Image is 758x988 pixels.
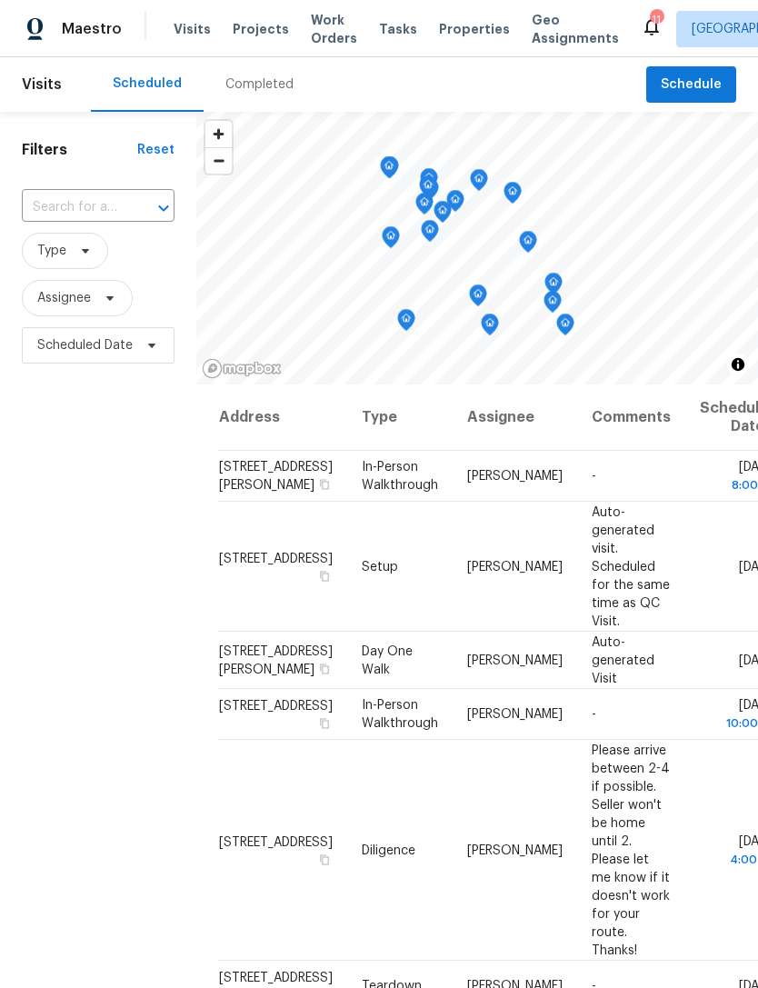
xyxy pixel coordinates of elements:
span: Day One Walk [362,644,413,675]
span: Please arrive between 2-4 if possible. Seller won't be home until 2. Please let me know if it doe... [592,743,670,956]
span: Scheduled Date [37,336,133,354]
span: Visits [174,20,211,38]
input: Search for an address... [22,194,124,222]
span: [PERSON_NAME] [467,654,563,666]
button: Open [151,195,176,221]
span: Work Orders [311,11,357,47]
span: - [592,470,596,483]
div: 11 [650,11,663,29]
span: [STREET_ADDRESS][PERSON_NAME] [219,644,333,675]
div: Map marker [434,201,452,229]
span: Zoom out [205,148,232,174]
span: [PERSON_NAME] [467,843,563,856]
span: Auto-generated Visit [592,635,654,684]
th: Address [218,384,347,451]
span: [PERSON_NAME] [467,470,563,483]
div: Map marker [397,309,415,337]
button: Zoom out [205,147,232,174]
span: [STREET_ADDRESS] [219,972,333,984]
th: Type [347,384,453,451]
span: [STREET_ADDRESS] [219,552,333,564]
div: Map marker [420,168,438,196]
span: In-Person Walkthrough [362,461,438,492]
button: Copy Address [316,476,333,493]
span: [PERSON_NAME] [467,560,563,573]
button: Copy Address [316,851,333,867]
div: Map marker [504,182,522,210]
div: Completed [225,75,294,94]
span: Setup [362,560,398,573]
a: Mapbox homepage [202,358,282,379]
div: Map marker [556,314,574,342]
button: Zoom in [205,121,232,147]
span: Auto-generated visit. Scheduled for the same time as QC Visit. [592,505,670,627]
span: Assignee [37,289,91,307]
div: Map marker [382,226,400,254]
button: Copy Address [316,660,333,676]
span: [PERSON_NAME] [467,708,563,721]
th: Comments [577,384,685,451]
span: Toggle attribution [733,354,743,374]
span: Visits [22,65,62,105]
span: Schedule [661,74,722,96]
span: Properties [439,20,510,38]
span: Diligence [362,843,415,856]
h1: Filters [22,141,137,159]
button: Copy Address [316,567,333,584]
button: Copy Address [316,715,333,732]
span: [STREET_ADDRESS] [219,700,333,713]
button: Schedule [646,66,736,104]
div: Reset [137,141,175,159]
div: Map marker [415,193,434,221]
div: Map marker [544,273,563,301]
div: Map marker [481,314,499,342]
span: Tasks [379,23,417,35]
div: Map marker [519,231,537,259]
div: Map marker [419,175,437,204]
div: Map marker [470,169,488,197]
button: Toggle attribution [727,354,749,375]
div: Map marker [544,291,562,319]
span: Geo Assignments [532,11,619,47]
span: Maestro [62,20,122,38]
div: Map marker [469,284,487,313]
div: Map marker [421,220,439,248]
div: Map marker [380,156,398,185]
span: - [592,708,596,721]
th: Assignee [453,384,577,451]
span: [STREET_ADDRESS] [219,835,333,848]
span: Projects [233,20,289,38]
span: [STREET_ADDRESS][PERSON_NAME] [219,461,333,492]
span: In-Person Walkthrough [362,699,438,730]
div: Map marker [446,190,464,218]
span: Type [37,242,66,260]
div: Scheduled [113,75,182,93]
